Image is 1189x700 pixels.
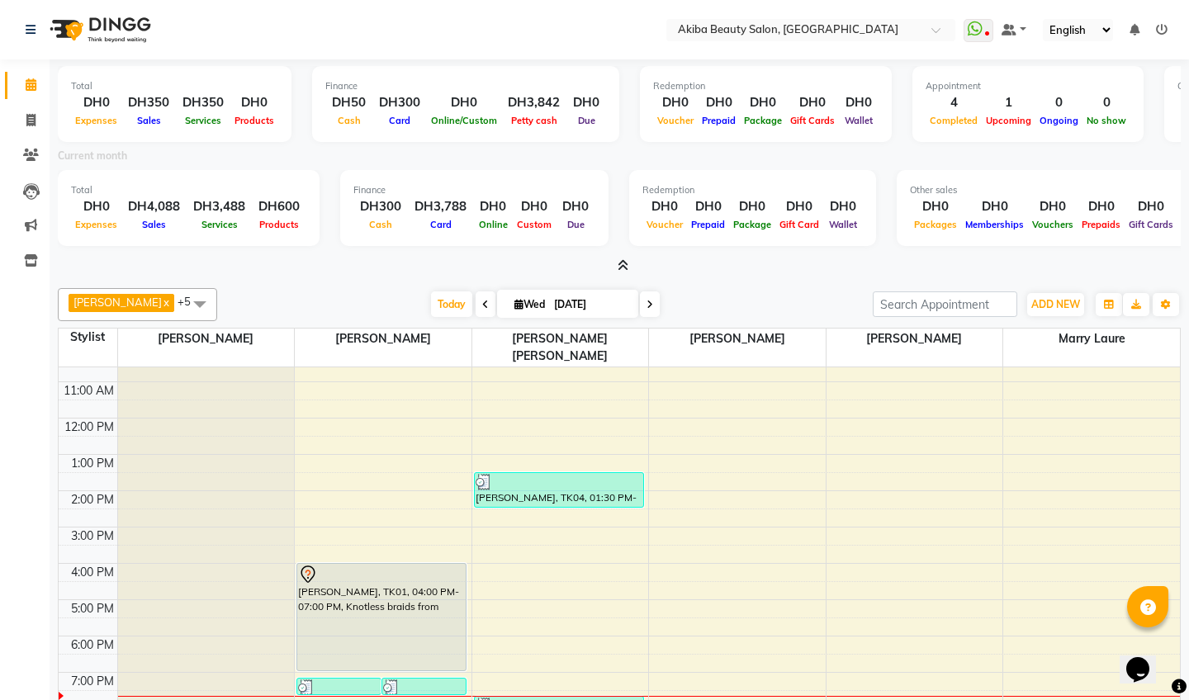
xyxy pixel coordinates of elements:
div: DH0 [1078,197,1125,216]
div: Redemption [653,79,879,93]
div: 5:00 PM [68,600,117,617]
div: DH0 [823,197,863,216]
span: [PERSON_NAME] [73,296,162,309]
div: Anu, TK06, 07:10 PM-07:40 PM, Single braids removal from [297,679,381,694]
div: DH0 [961,197,1028,216]
div: 4:00 PM [68,564,117,581]
div: DH0 [775,197,823,216]
div: DH3,788 [408,197,473,216]
div: 1 [982,93,1035,112]
span: Card [426,219,456,230]
input: Search Appointment [873,291,1017,317]
div: Stylist [59,329,117,346]
div: Redemption [642,183,863,197]
span: +5 [178,295,203,308]
div: DH300 [372,93,427,112]
span: Packages [910,219,961,230]
div: 2:00 PM [68,491,117,508]
div: DH350 [121,93,176,112]
div: DH0 [230,93,278,112]
div: DH0 [1125,197,1177,216]
span: Wed [510,298,549,310]
input: 2025-09-03 [549,292,632,317]
div: DH0 [740,93,786,112]
div: DH0 [653,93,698,112]
span: Services [181,115,225,126]
span: Sales [138,219,170,230]
div: DH3,842 [501,93,566,112]
span: Marry Laure [1003,329,1180,349]
span: No show [1082,115,1130,126]
iframe: chat widget [1120,634,1172,683]
span: Card [385,115,414,126]
span: Upcoming [982,115,1035,126]
div: Finance [353,183,595,197]
div: DH0 [642,197,687,216]
span: Voucher [642,219,687,230]
div: Finance [325,79,606,93]
span: ADD NEW [1031,298,1080,310]
div: DH4,088 [121,197,187,216]
span: Vouchers [1028,219,1078,230]
span: [PERSON_NAME] [295,329,471,349]
div: DH0 [910,197,961,216]
div: DH3,488 [187,197,252,216]
div: [PERSON_NAME], TK01, 04:00 PM-07:00 PM, Knotless braids from [297,564,466,670]
span: Expenses [71,219,121,230]
span: Products [255,219,303,230]
div: 12:00 PM [61,419,117,436]
div: DH0 [71,93,121,112]
a: x [162,296,169,309]
span: Prepaids [1078,219,1125,230]
span: Ongoing [1035,115,1082,126]
div: [PERSON_NAME], TK04, 01:30 PM-02:30 PM, Hair trim and style [475,473,643,507]
div: Total [71,183,306,197]
span: Package [729,219,775,230]
span: Memberships [961,219,1028,230]
span: Wallet [841,115,877,126]
span: Petty cash [507,115,561,126]
span: Services [197,219,242,230]
div: 1:00 PM [68,455,117,472]
div: DH350 [176,93,230,112]
span: Gift Cards [1125,219,1177,230]
div: Total [71,79,278,93]
div: DH0 [729,197,775,216]
span: [PERSON_NAME] [827,329,1003,349]
div: 7:00 PM [68,673,117,690]
span: Voucher [653,115,698,126]
span: [PERSON_NAME] [118,329,295,349]
span: Due [574,115,599,126]
span: Wallet [825,219,861,230]
span: Cash [365,219,396,230]
span: Online/Custom [427,115,501,126]
span: Prepaid [698,115,740,126]
span: Expenses [71,115,121,126]
div: DH0 [1028,197,1078,216]
div: DH600 [252,197,306,216]
div: 11:00 AM [60,382,117,400]
div: DH0 [513,197,556,216]
div: 0 [1035,93,1082,112]
span: Prepaid [687,219,729,230]
span: Gift Card [775,219,823,230]
span: Custom [513,219,556,230]
img: logo [42,7,155,53]
div: DH0 [427,93,501,112]
div: 6:00 PM [68,636,117,654]
div: DH50 [325,93,372,112]
span: Completed [926,115,982,126]
div: DH0 [556,197,595,216]
span: Package [740,115,786,126]
div: DH0 [687,197,729,216]
span: [PERSON_NAME] [649,329,826,349]
div: 3:00 PM [68,527,117,545]
div: DH0 [566,93,606,112]
span: Today [431,291,472,317]
button: ADD NEW [1027,293,1084,316]
div: Other sales [910,183,1177,197]
div: [PERSON_NAME], TK05, 07:10 PM-07:40 PM, Single braids removal from [382,679,466,694]
span: Cash [334,115,365,126]
span: Online [475,219,512,230]
div: DH0 [786,93,839,112]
